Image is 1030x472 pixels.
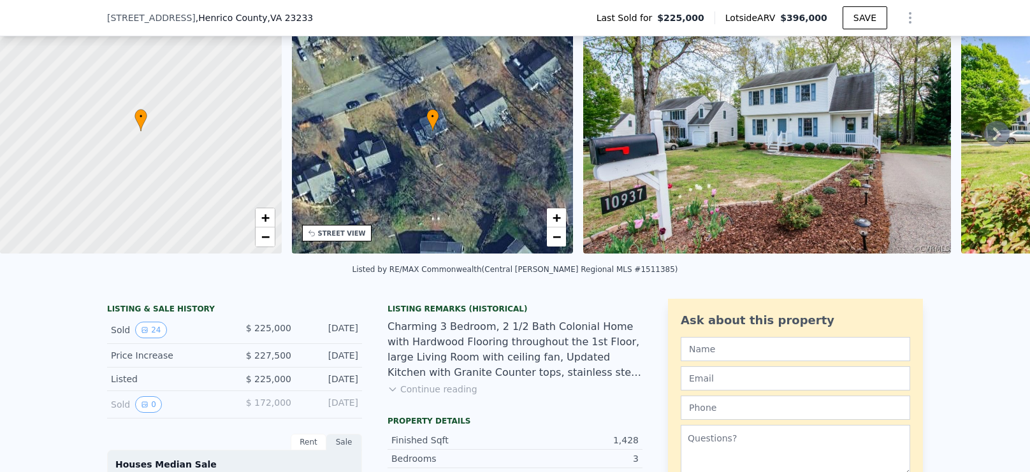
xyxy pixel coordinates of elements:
div: [DATE] [301,396,358,413]
div: Charming 3 Bedroom, 2 1/2 Bath Colonial Home with Hardwood Flooring throughout the 1st Floor, lar... [388,319,642,380]
span: $ 172,000 [246,397,291,408]
button: SAVE [843,6,887,29]
div: Sale [326,434,362,450]
img: Sale: 116689776 Parcel: 99297992 [583,9,951,254]
span: [STREET_ADDRESS] [107,11,196,24]
div: Listed by RE/MAX Commonwealth (Central [PERSON_NAME] Regional MLS #1511385) [352,265,678,274]
div: STREET VIEW [318,229,366,238]
span: + [553,210,561,225]
div: Listed [111,373,224,385]
span: + [261,210,269,225]
div: • [426,109,439,131]
span: $396,000 [780,13,827,23]
span: • [134,111,147,122]
a: Zoom out [256,227,275,247]
span: − [553,229,561,245]
div: [DATE] [301,349,358,362]
button: View historical data [135,396,162,413]
button: View historical data [135,322,166,338]
span: − [261,229,269,245]
div: Finished Sqft [391,434,515,447]
div: • [134,109,147,131]
span: • [426,111,439,122]
div: Property details [388,416,642,426]
div: LISTING & SALE HISTORY [107,304,362,317]
button: Show Options [897,5,923,31]
span: , Henrico County [196,11,313,24]
span: $225,000 [657,11,704,24]
span: Lotside ARV [725,11,780,24]
div: [DATE] [301,373,358,385]
a: Zoom in [256,208,275,227]
div: Rent [291,434,326,450]
div: Listing Remarks (Historical) [388,304,642,314]
input: Name [681,337,910,361]
span: $ 225,000 [246,323,291,333]
div: 3 [515,452,639,465]
a: Zoom in [547,208,566,227]
span: $ 227,500 [246,350,291,361]
div: Houses Median Sale [115,458,354,471]
div: 1,428 [515,434,639,447]
div: Ask about this property [681,311,910,329]
div: Sold [111,396,224,413]
button: Continue reading [388,383,477,396]
div: Price Increase [111,349,224,362]
div: [DATE] [301,322,358,338]
span: , VA 23233 [268,13,314,23]
div: Sold [111,322,224,338]
span: $ 225,000 [246,374,291,384]
input: Email [681,366,910,390]
span: Last Sold for [597,11,658,24]
div: Bedrooms [391,452,515,465]
a: Zoom out [547,227,566,247]
input: Phone [681,396,910,420]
